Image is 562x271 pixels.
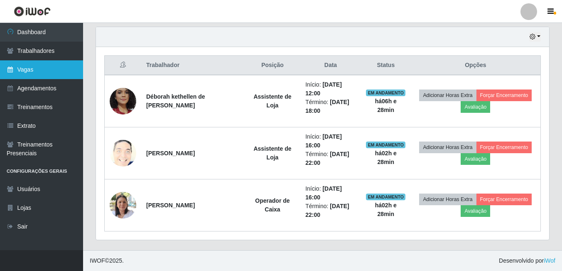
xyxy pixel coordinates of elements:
li: Início: [305,132,356,150]
li: Início: [305,80,356,98]
button: Adicionar Horas Extra [419,194,476,205]
button: Forçar Encerramento [476,194,532,205]
th: Opções [411,56,541,75]
button: Avaliação [461,101,490,113]
button: Forçar Encerramento [476,142,532,153]
time: [DATE] 16:00 [305,185,342,201]
strong: há 06 h e 28 min [375,98,397,113]
img: CoreUI Logo [14,6,51,17]
strong: Déborah kethellen de [PERSON_NAME] [146,93,205,109]
button: Adicionar Horas Extra [419,142,476,153]
time: [DATE] 12:00 [305,81,342,97]
span: Desenvolvido por [499,256,555,265]
span: EM ANDAMENTO [366,90,405,96]
th: Posição [245,56,300,75]
a: iWof [544,257,555,264]
strong: Assistente de Loja [253,93,291,109]
li: Término: [305,98,356,115]
button: Forçar Encerramento [476,90,532,101]
span: © 2025 . [90,256,124,265]
strong: há 02 h e 28 min [375,150,397,165]
strong: [PERSON_NAME] [146,202,195,209]
span: EM ANDAMENTO [366,142,405,148]
img: 1705882743267.jpeg [110,74,136,129]
img: 1726671654574.jpeg [110,187,136,223]
button: Avaliação [461,205,490,217]
span: IWOF [90,257,105,264]
th: Status [361,56,411,75]
th: Data [300,56,361,75]
li: Término: [305,150,356,167]
button: Avaliação [461,153,490,165]
strong: Assistente de Loja [253,145,291,161]
li: Início: [305,184,356,202]
button: Adicionar Horas Extra [419,90,476,101]
img: 1746292948519.jpeg [110,137,136,170]
th: Trabalhador [141,56,245,75]
strong: [PERSON_NAME] [146,150,195,157]
strong: Operador de Caixa [255,197,290,213]
time: [DATE] 16:00 [305,133,342,149]
li: Término: [305,202,356,219]
span: EM ANDAMENTO [366,194,405,200]
strong: há 02 h e 28 min [375,202,397,217]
